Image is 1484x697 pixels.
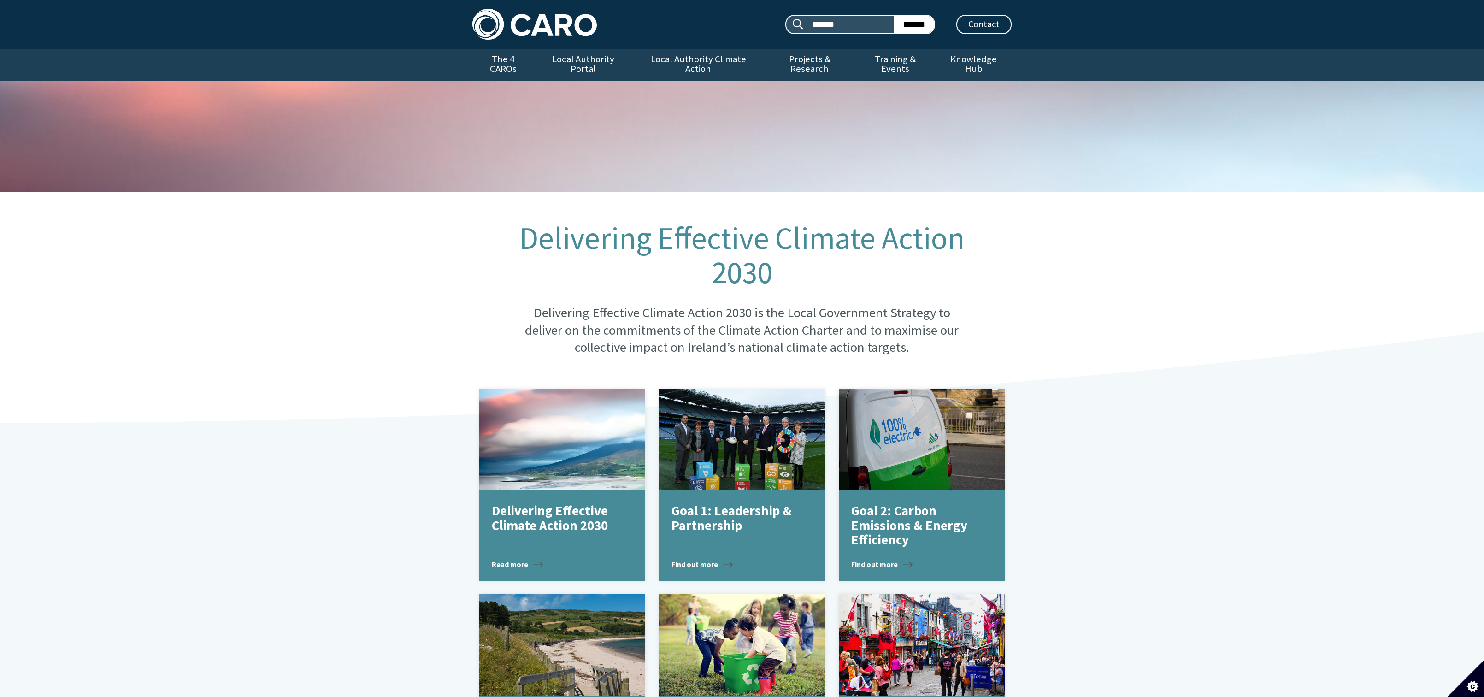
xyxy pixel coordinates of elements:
[764,49,855,81] a: Projects & Research
[851,559,913,570] span: Find out more
[632,49,764,81] a: Local Authority Climate Action
[936,49,1012,81] a: Knowledge Hub
[851,504,978,548] p: Goal 2: Carbon Emissions & Energy Efficiency
[492,559,543,570] span: Read more
[671,559,733,570] span: Find out more
[518,221,966,289] h1: Delivering Effective Climate Action 2030
[479,389,645,581] a: Delivering Effective Climate Action 2030 Read more
[839,389,1005,581] a: Goal 2: Carbon Emissions & Energy Efficiency Find out more
[956,15,1012,34] a: Contact
[534,49,632,81] a: Local Authority Portal
[472,49,534,81] a: The 4 CAROs
[671,504,798,533] p: Goal 1: Leadership & Partnership
[855,49,936,81] a: Training & Events
[518,304,966,356] p: Delivering Effective Climate Action 2030 is the Local Government Strategy to deliver on the commi...
[659,389,825,581] a: Goal 1: Leadership & Partnership Find out more
[492,504,618,533] p: Delivering Effective Climate Action 2030
[1447,660,1484,697] button: Set cookie preferences
[472,9,597,40] img: Caro logo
